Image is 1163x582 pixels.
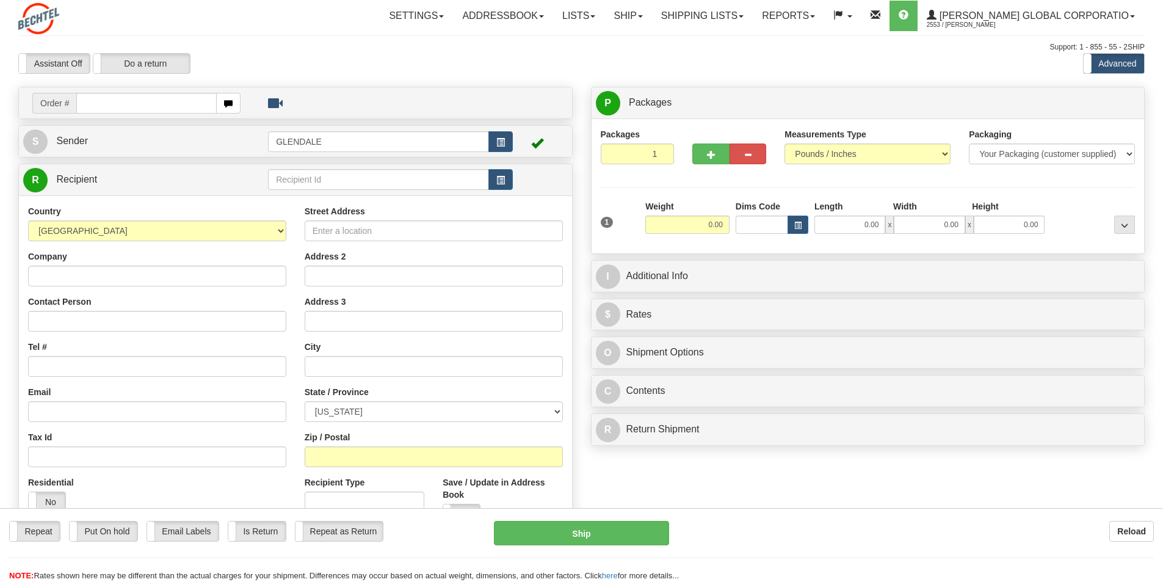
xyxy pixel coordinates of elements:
[814,200,843,213] label: Length
[23,129,268,154] a: S Sender
[596,340,1140,365] a: OShipment Options
[443,476,562,501] label: Save / Update in Address Book
[28,341,47,353] label: Tel #
[443,504,480,524] label: No
[305,250,346,263] label: Address 2
[70,522,137,541] label: Put On hold
[305,205,365,217] label: Street Address
[596,379,620,404] span: C
[28,386,51,398] label: Email
[972,200,999,213] label: Height
[596,91,620,115] span: P
[601,128,640,140] label: Packages
[965,216,974,234] span: x
[18,42,1145,53] div: Support: 1 - 855 - 55 - 2SHIP
[28,296,91,308] label: Contact Person
[893,200,917,213] label: Width
[1109,521,1154,542] button: Reload
[1117,526,1146,536] b: Reload
[29,492,65,512] label: No
[32,93,76,114] span: Order #
[645,200,673,213] label: Weight
[596,90,1140,115] a: P Packages
[295,522,383,541] label: Repeat as Return
[305,431,350,443] label: Zip / Postal
[305,476,365,489] label: Recipient Type
[10,522,60,541] label: Repeat
[596,379,1140,404] a: CContents
[28,250,67,263] label: Company
[268,131,489,152] input: Sender Id
[28,205,61,217] label: Country
[23,168,48,192] span: R
[969,128,1012,140] label: Packaging
[28,476,74,489] label: Residential
[494,521,669,545] button: Ship
[305,220,563,241] input: Enter a location
[596,264,620,289] span: I
[18,3,59,34] img: logo2553.jpg
[93,54,190,73] label: Do a return
[23,129,48,154] span: S
[736,200,780,213] label: Dims Code
[629,97,672,107] span: Packages
[596,418,620,442] span: R
[753,1,824,31] a: Reports
[305,296,346,308] label: Address 3
[885,216,894,234] span: x
[28,431,52,443] label: Tax Id
[305,341,321,353] label: City
[937,10,1129,21] span: [PERSON_NAME] Global Corporatio
[601,217,614,228] span: 1
[19,54,90,73] label: Assistant Off
[553,1,604,31] a: Lists
[453,1,553,31] a: Addressbook
[23,167,241,192] a: R Recipient
[652,1,753,31] a: Shipping lists
[784,128,866,140] label: Measurements Type
[56,174,97,184] span: Recipient
[228,522,286,541] label: Is Return
[1084,54,1144,73] label: Advanced
[268,169,489,190] input: Recipient Id
[380,1,453,31] a: Settings
[305,386,369,398] label: State / Province
[596,302,620,327] span: $
[147,522,219,541] label: Email Labels
[596,264,1140,289] a: IAdditional Info
[9,571,34,580] span: NOTE:
[596,302,1140,327] a: $Rates
[602,571,618,580] a: here
[918,1,1144,31] a: [PERSON_NAME] Global Corporatio 2553 / [PERSON_NAME]
[56,136,88,146] span: Sender
[927,19,1018,31] span: 2553 / [PERSON_NAME]
[604,1,651,31] a: Ship
[596,341,620,365] span: O
[1114,216,1135,234] div: ...
[596,417,1140,442] a: RReturn Shipment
